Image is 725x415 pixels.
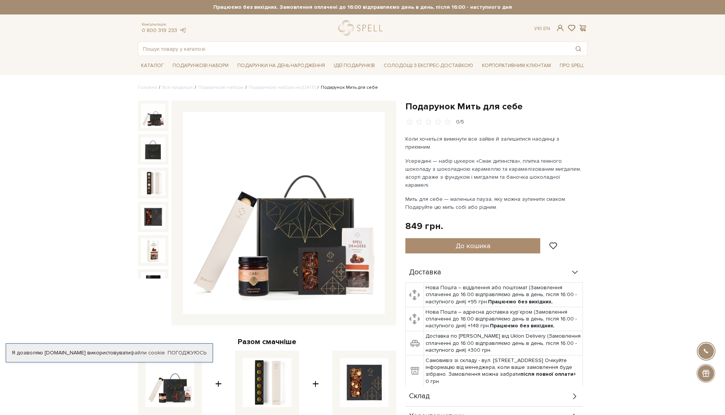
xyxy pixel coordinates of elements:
[130,349,165,356] a: файли cookie
[138,85,157,90] a: Головна
[490,322,555,329] b: Працюємо без вихідних.
[456,119,464,126] div: 0/5
[198,85,243,90] a: Подарункові набори
[424,307,583,331] td: Нова Пошта – адресна доставка кур'єром (Замовлення сплаченні до 16:00 відправляємо день в день, п...
[141,104,165,128] img: Подарунок Мить для себе
[479,60,554,72] a: Корпоративним клієнтам
[141,205,165,229] img: Подарунок Мить для себе
[141,272,165,296] img: Подарунок Мить для себе
[405,195,584,211] p: Мить для себе — маленька пауза, яку можна зупинити смаком. Подаруйте цю мить собі або рідним.
[409,269,441,276] span: Доставка
[138,4,587,11] strong: Працюємо без вихідних. Замовлення оплачені до 16:00 відправляємо день в день, після 16:00 - насту...
[183,112,385,314] img: Подарунок Мить для себе
[405,135,584,151] p: Коли хочеться вимкнути все зайве й залишитися наодинці з приємним.
[488,298,553,305] b: Працюємо без вихідних.
[234,60,328,72] a: Подарунки на День народження
[138,337,396,347] div: Разом смачніше
[141,238,165,263] img: Подарунок Мить для себе
[381,59,476,72] a: Солодощі з експрес-доставкою
[162,85,193,90] a: Вся продукція
[338,20,386,36] a: logo
[534,25,550,32] div: Ук
[168,349,206,356] a: Погоджуюсь
[405,101,587,112] h1: Подарунок Мить для себе
[249,85,315,90] a: Подарункові набори на [DATE]
[424,331,583,356] td: Доставка по [PERSON_NAME] від Uklon Delivery (Замовлення сплаченні до 16:00 відправляємо день в д...
[141,137,165,162] img: Подарунок Мить для себе
[179,27,187,34] a: telegram
[570,42,587,56] button: Пошук товару у каталозі
[138,42,570,56] input: Пошук товару у каталозі
[331,60,378,72] a: Ідеї подарунків
[456,242,490,250] span: До кошика
[543,25,550,32] a: En
[142,22,187,27] span: Консультація:
[409,393,430,400] span: Склад
[315,84,378,91] li: Подарунок Мить для себе
[424,283,583,307] td: Нова Пошта – відділення або поштомат (Замовлення сплаченні до 16:00 відправляємо день в день, піс...
[424,356,583,387] td: Самовивіз зі складу - вул. [STREET_ADDRESS] Очікуйте інформацію від менеджера, коли ваше замовлен...
[243,358,291,407] img: Набір цукерок KYIV CAKE (Київський торт)
[520,371,573,377] b: після повної оплати
[146,358,194,407] img: Подарунок Мить для себе
[557,60,587,72] a: Про Spell
[405,238,541,253] button: До кошика
[6,349,213,356] div: Я дозволяю [DOMAIN_NAME] використовувати
[141,171,165,195] img: Подарунок Мить для себе
[405,220,443,232] div: 849 грн.
[541,25,542,32] span: |
[142,27,177,34] a: 0 800 319 233
[170,60,232,72] a: Подарункові набори
[138,60,167,72] a: Каталог
[340,358,389,407] img: Молочний шоколад з солоною карамеллю
[405,157,584,189] p: Усередині — набір цукерок «Смак дитинства», плитка темного шоколаду з шоколадною карамеллю та кар...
